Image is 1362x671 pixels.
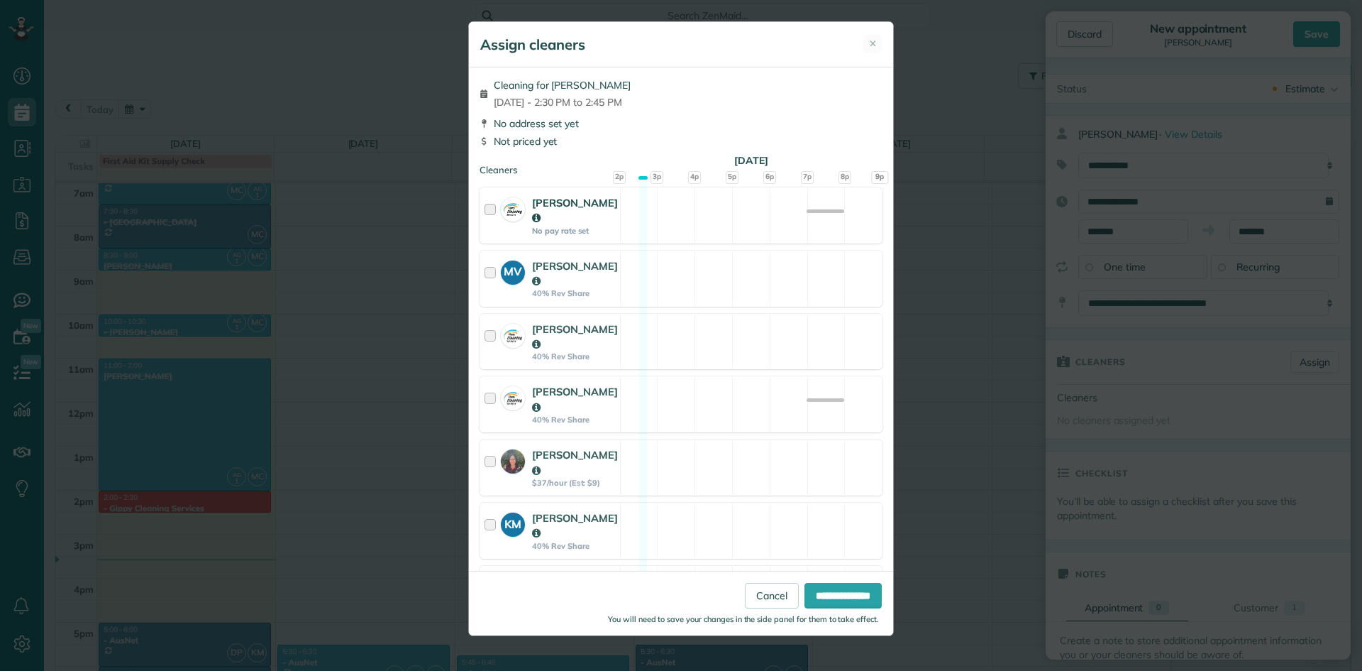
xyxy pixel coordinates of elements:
[532,385,618,413] strong: [PERSON_NAME]
[532,322,618,351] strong: [PERSON_NAME]
[532,415,618,425] strong: 40% Rev Share
[532,511,618,540] strong: [PERSON_NAME]
[501,513,525,533] strong: KM
[480,163,882,168] div: Cleaners
[480,35,585,55] h5: Assign cleaners
[532,541,618,551] strong: 40% Rev Share
[532,226,618,236] strong: No pay rate set
[501,261,525,280] strong: MV
[532,288,618,298] strong: 40% Rev Share
[745,583,799,609] a: Cancel
[532,478,618,488] strong: $37/hour (Est: $9)
[869,37,877,50] span: ✕
[494,95,631,109] span: [DATE] - 2:30 PM to 2:45 PM
[532,351,618,361] strong: 40% Rev Share
[494,78,631,92] span: Cleaning for [PERSON_NAME]
[480,134,882,148] div: Not priced yet
[532,196,618,224] strong: [PERSON_NAME]
[532,259,618,288] strong: [PERSON_NAME]
[532,448,618,476] strong: [PERSON_NAME]
[480,116,882,131] div: No address set yet
[608,614,879,624] small: You will need to save your changes in the side panel for them to take effect.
